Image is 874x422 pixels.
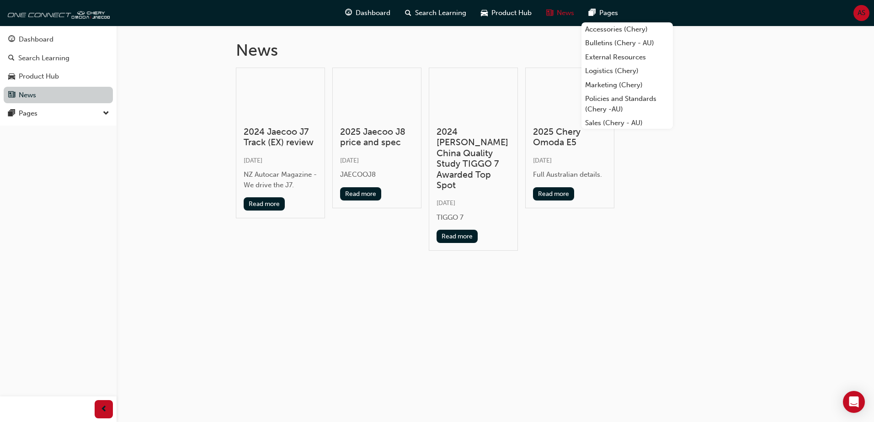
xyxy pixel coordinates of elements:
[4,50,113,67] a: Search Learning
[8,54,15,63] span: search-icon
[236,40,755,60] h1: News
[4,105,113,122] button: Pages
[415,8,466,18] span: Search Learning
[843,391,865,413] div: Open Intercom Messenger
[340,187,382,200] button: Read more
[5,4,110,22] img: oneconnect
[853,5,869,21] button: AS
[8,36,15,44] span: guage-icon
[244,197,285,211] button: Read more
[338,4,398,22] a: guage-iconDashboard
[103,108,109,120] span: down-icon
[533,169,607,180] div: Full Australian details.
[533,127,607,148] h3: 2025 Chery Omoda E5
[599,8,618,18] span: Pages
[8,73,15,81] span: car-icon
[244,127,317,148] h3: 2024 Jaecoo J7 Track (EX) review
[589,7,596,19] span: pages-icon
[8,110,15,118] span: pages-icon
[19,108,37,119] div: Pages
[19,34,53,45] div: Dashboard
[437,199,455,207] span: [DATE]
[398,4,474,22] a: search-iconSearch Learning
[405,7,411,19] span: search-icon
[491,8,532,18] span: Product Hub
[236,68,325,219] a: 2024 Jaecoo J7 Track (EX) review[DATE]NZ Autocar Magazine - We drive the J7.Read more
[474,4,539,22] a: car-iconProduct Hub
[4,29,113,105] button: DashboardSearch LearningProduct HubNews
[858,8,865,18] span: AS
[4,31,113,48] a: Dashboard
[525,68,614,208] a: 2025 Chery Omoda E5[DATE]Full Australian details.Read more
[437,127,510,190] h3: 2024 [PERSON_NAME] China Quality Study TIGGO 7 Awarded Top Spot
[581,64,673,78] a: Logistics (Chery)
[340,157,359,164] span: [DATE]
[8,91,15,100] span: news-icon
[345,7,352,19] span: guage-icon
[437,212,510,223] div: TIGGO 7
[557,8,574,18] span: News
[340,169,414,180] div: JAECOOJ8
[533,157,552,164] span: [DATE]
[19,71,59,82] div: Product Hub
[539,4,581,22] a: news-iconNews
[581,50,673,64] a: External Resources
[581,22,673,37] a: Accessories (Chery)
[4,68,113,85] a: Product Hub
[581,78,673,92] a: Marketing (Chery)
[18,53,69,63] div: Search Learning
[546,7,553,19] span: news-icon
[437,230,478,243] button: Read more
[581,36,673,50] a: Bulletins (Chery - AU)
[581,116,673,130] a: Sales (Chery - AU)
[340,127,414,148] h3: 2025 Jaecoo J8 price and spec
[356,8,390,18] span: Dashboard
[481,7,488,19] span: car-icon
[244,169,317,190] div: NZ Autocar Magazine - We drive the J7.
[101,404,107,415] span: prev-icon
[581,92,673,116] a: Policies and Standards (Chery -AU)
[244,157,262,164] span: [DATE]
[332,68,421,208] a: 2025 Jaecoo J8 price and spec[DATE]JAECOOJ8Read more
[581,4,625,22] a: pages-iconPages
[429,68,518,251] a: 2024 [PERSON_NAME] China Quality Study TIGGO 7 Awarded Top Spot[DATE]TIGGO 7Read more
[4,87,113,104] a: News
[533,187,575,200] button: Read more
